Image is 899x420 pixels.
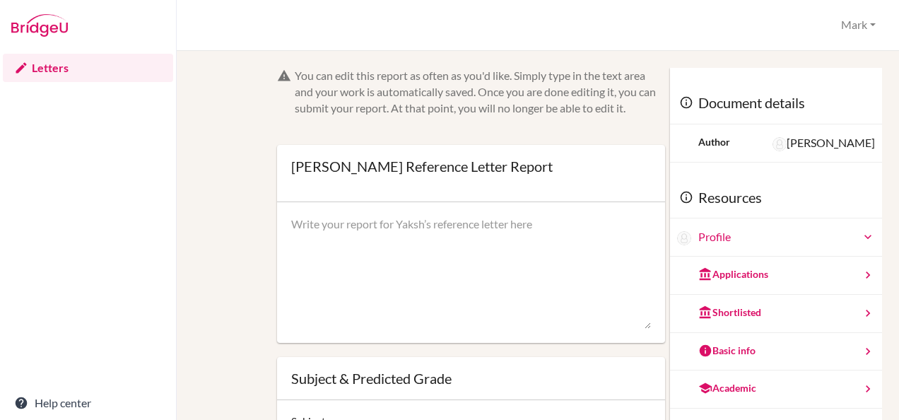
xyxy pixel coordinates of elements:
div: Resources [670,177,882,219]
div: Academic [698,381,756,395]
a: Help center [3,389,173,417]
img: Yaksh Donda [677,231,691,245]
button: Mark [835,12,882,38]
div: Shortlisted [698,305,761,320]
div: [PERSON_NAME] Reference Letter Report [291,159,553,173]
a: Profile [698,229,875,245]
div: Document details [670,82,882,124]
div: [PERSON_NAME] [772,135,875,151]
img: Bridge-U [11,14,68,37]
div: You can edit this report as often as you'd like. Simply type in the text area and your work is au... [295,68,665,117]
a: Shortlisted [670,295,882,333]
div: Author [698,135,730,149]
a: Academic [670,371,882,409]
div: Subject & Predicted Grade [291,371,651,385]
div: Applications [698,267,768,281]
div: Basic info [698,344,756,358]
a: Letters [3,54,173,82]
a: Applications [670,257,882,295]
img: Merrilee Schuurman [772,137,787,151]
a: Basic info [670,333,882,371]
